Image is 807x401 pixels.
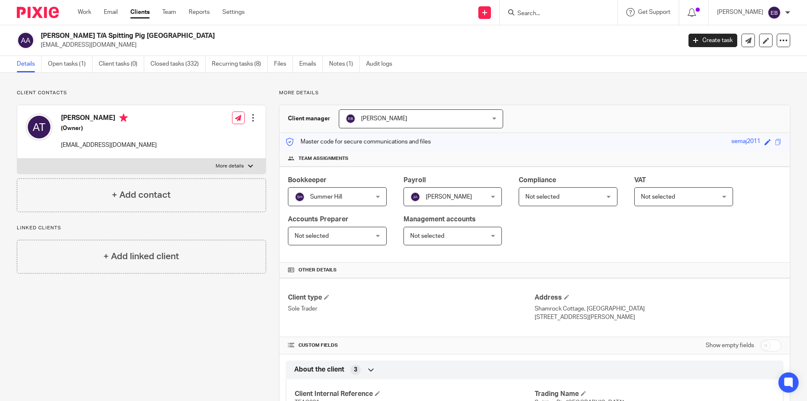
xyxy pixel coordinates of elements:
[279,90,790,96] p: More details
[535,390,775,398] h4: Trading Name
[216,163,244,170] p: More details
[274,56,293,72] a: Files
[410,192,420,202] img: svg%3E
[706,341,754,350] label: Show empty fields
[295,390,535,398] h4: Client Internal Reference
[288,305,535,313] p: Sole Trader
[288,114,330,123] h3: Client manager
[288,177,327,183] span: Bookkeeper
[366,56,398,72] a: Audit logs
[162,8,176,16] a: Team
[298,155,348,162] span: Team assignments
[119,114,128,122] i: Primary
[103,250,179,263] h4: + Add linked client
[298,267,337,274] span: Other details
[150,56,206,72] a: Closed tasks (332)
[345,114,356,124] img: svg%3E
[638,9,670,15] span: Get Support
[634,177,646,183] span: VAT
[641,194,675,200] span: Not selected
[17,225,266,231] p: Linked clients
[517,10,592,18] input: Search
[288,342,535,349] h4: CUSTOM FIELDS
[717,8,763,16] p: [PERSON_NAME]
[329,56,360,72] a: Notes (1)
[410,233,444,239] span: Not selected
[104,8,118,16] a: Email
[17,7,59,18] img: Pixie
[17,90,266,96] p: Client contacts
[48,56,92,72] a: Open tasks (1)
[61,114,157,124] h4: [PERSON_NAME]
[294,365,344,374] span: About the client
[41,32,549,40] h2: [PERSON_NAME] T/A Spitting Pig [GEOGRAPHIC_DATA]
[519,177,556,183] span: Compliance
[535,305,781,313] p: Shamrock Cottage, [GEOGRAPHIC_DATA]
[212,56,268,72] a: Recurring tasks (8)
[403,216,476,223] span: Management accounts
[288,293,535,302] h4: Client type
[767,6,781,19] img: svg%3E
[61,124,157,133] h5: (Owner)
[688,34,737,47] a: Create task
[26,114,53,141] img: svg%3E
[130,8,150,16] a: Clients
[403,177,426,183] span: Payroll
[17,32,34,49] img: svg%3E
[286,138,431,146] p: Master code for secure communications and files
[299,56,323,72] a: Emails
[310,194,342,200] span: Summer Hill
[731,137,760,147] div: semaj2011
[189,8,210,16] a: Reports
[78,8,91,16] a: Work
[535,313,781,321] p: [STREET_ADDRESS][PERSON_NAME]
[288,216,348,223] span: Accounts Preparer
[295,192,305,202] img: svg%3E
[41,41,676,49] p: [EMAIL_ADDRESS][DOMAIN_NAME]
[222,8,245,16] a: Settings
[361,116,407,122] span: [PERSON_NAME]
[99,56,144,72] a: Client tasks (0)
[525,194,559,200] span: Not selected
[112,189,171,202] h4: + Add contact
[426,194,472,200] span: [PERSON_NAME]
[295,233,329,239] span: Not selected
[354,366,357,374] span: 3
[535,293,781,302] h4: Address
[17,56,42,72] a: Details
[61,141,157,149] p: [EMAIL_ADDRESS][DOMAIN_NAME]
